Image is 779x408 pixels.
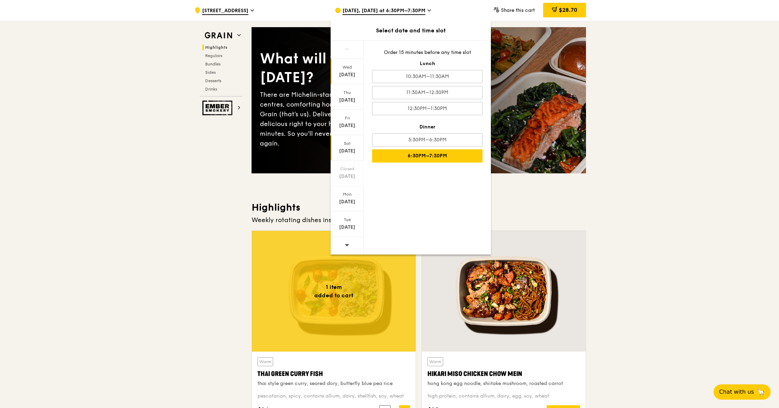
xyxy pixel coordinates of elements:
div: thai style green curry, seared dory, butterfly blue pea rice [257,380,410,387]
div: What will you eat [DATE]? [260,49,419,87]
div: 12:30PM–1:30PM [372,102,483,115]
span: Desserts [205,78,221,83]
div: Tue [332,217,363,222]
div: Lunch [372,60,483,67]
span: Chat with us [719,388,754,396]
div: Dinner [372,124,483,131]
div: 11:30AM–12:30PM [372,86,483,99]
div: Mon [332,191,363,197]
div: high protein, contains allium, dairy, egg, soy, wheat [427,393,580,400]
span: [STREET_ADDRESS] [202,7,248,15]
div: Hikari Miso Chicken Chow Mein [427,369,580,379]
div: Select date and time slot [331,26,491,35]
div: Weekly rotating dishes inspired by flavours from around the world. [252,215,586,225]
span: Highlights [205,45,227,50]
div: 10:30AM–11:30AM [372,70,483,83]
span: Drinks [205,87,217,92]
span: [DATE], [DATE] at 6:30PM–7:30PM [342,7,425,15]
div: [DATE] [332,97,363,104]
div: [DATE] [332,224,363,231]
div: 5:30PM–6:30PM [372,133,483,147]
span: 🦙 [757,388,765,396]
div: Wed [332,64,363,70]
div: There are Michelin-star restaurants, hawker centres, comforting home-cooked classics… and Grain (... [260,90,419,148]
div: [DATE] [332,173,363,180]
span: Bundles [205,62,221,66]
div: hong kong egg noodle, shiitake mushroom, roasted carrot [427,380,580,387]
span: Share this cart [501,7,535,13]
div: 6:30PM–7:30PM [372,149,483,163]
div: Thu [332,90,363,95]
div: Thai Green Curry Fish [257,369,410,379]
div: Warm [257,357,273,366]
div: [DATE] [332,122,363,129]
div: Warm [427,357,443,366]
div: Closed [332,166,363,172]
img: Ember Smokery web logo [202,101,234,115]
div: [DATE] [332,148,363,155]
h3: Highlights [252,201,586,214]
div: Order 15 minutes before any time slot [372,49,483,56]
span: Sides [205,70,216,75]
button: Chat with us🦙 [714,384,771,400]
span: $28.70 [559,7,577,13]
div: pescatarian, spicy, contains allium, dairy, shellfish, soy, wheat [257,393,410,400]
img: Grain web logo [202,29,234,42]
div: [DATE] [332,71,363,78]
span: Regulars [205,53,222,58]
div: Fri [332,115,363,121]
div: [DATE] [332,198,363,205]
div: Sat [332,141,363,146]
